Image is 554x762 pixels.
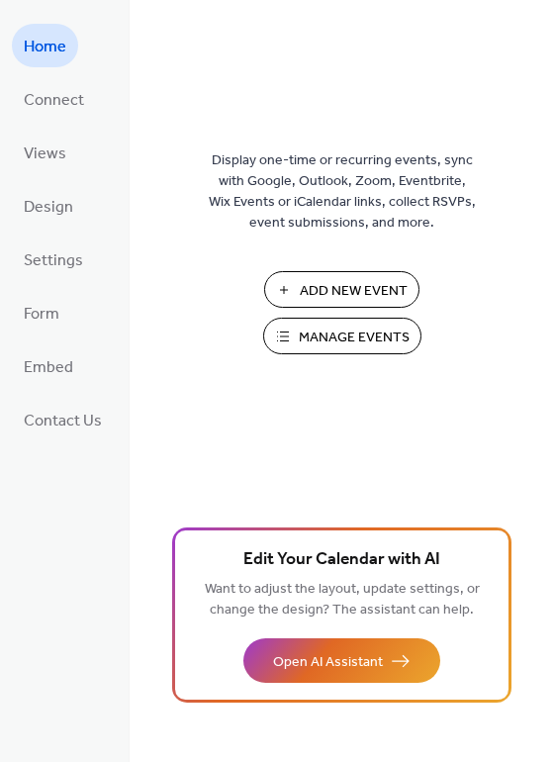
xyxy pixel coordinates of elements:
a: Embed [12,344,85,388]
a: Settings [12,238,95,281]
span: Views [24,139,66,170]
button: Manage Events [263,318,421,354]
a: Form [12,291,71,334]
span: Settings [24,245,83,277]
span: Display one-time or recurring events, sync with Google, Outlook, Zoom, Eventbrite, Wix Events or ... [209,150,476,234]
a: Design [12,184,85,228]
span: Want to adjust the layout, update settings, or change the design? The assistant can help. [205,576,480,623]
a: Home [12,24,78,67]
button: Add New Event [264,271,419,308]
span: Connect [24,85,84,117]
a: Connect [12,77,96,121]
span: Add New Event [300,281,408,302]
span: Design [24,192,73,224]
a: Contact Us [12,398,114,441]
span: Manage Events [299,328,410,348]
span: Form [24,299,59,331]
span: Open AI Assistant [273,652,383,673]
button: Open AI Assistant [243,638,440,683]
span: Edit Your Calendar with AI [243,546,440,574]
span: Embed [24,352,73,384]
span: Home [24,32,66,63]
span: Contact Us [24,406,102,437]
a: Views [12,131,78,174]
